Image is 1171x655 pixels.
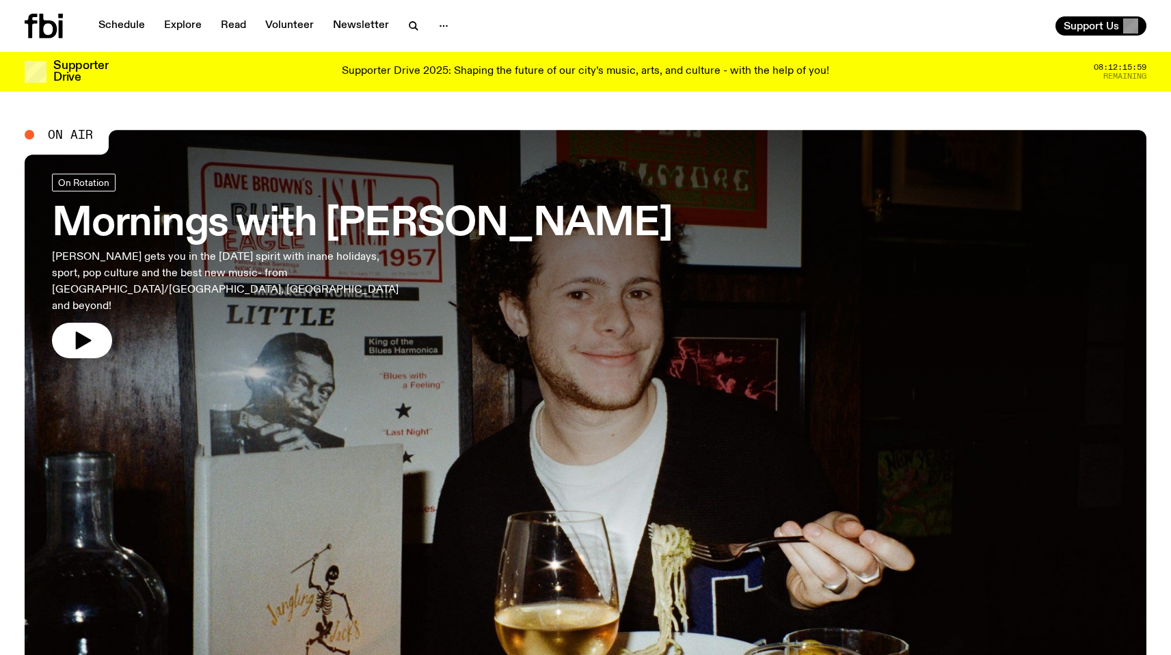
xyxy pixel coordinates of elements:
span: On Air [48,129,93,141]
a: Mornings with [PERSON_NAME][PERSON_NAME] gets you in the [DATE] spirit with inane holidays, sport... [52,174,673,358]
h3: Supporter Drive [53,60,108,83]
span: On Rotation [58,177,109,187]
span: Remaining [1103,72,1146,80]
a: Read [213,16,254,36]
a: Schedule [90,16,153,36]
h3: Mornings with [PERSON_NAME] [52,205,673,243]
p: Supporter Drive 2025: Shaping the future of our city’s music, arts, and culture - with the help o... [342,66,829,78]
a: Explore [156,16,210,36]
span: Support Us [1064,20,1119,32]
button: Support Us [1055,16,1146,36]
a: On Rotation [52,174,116,191]
a: Newsletter [325,16,397,36]
span: 08:12:15:59 [1094,64,1146,71]
p: [PERSON_NAME] gets you in the [DATE] spirit with inane holidays, sport, pop culture and the best ... [52,249,402,315]
a: Volunteer [257,16,322,36]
